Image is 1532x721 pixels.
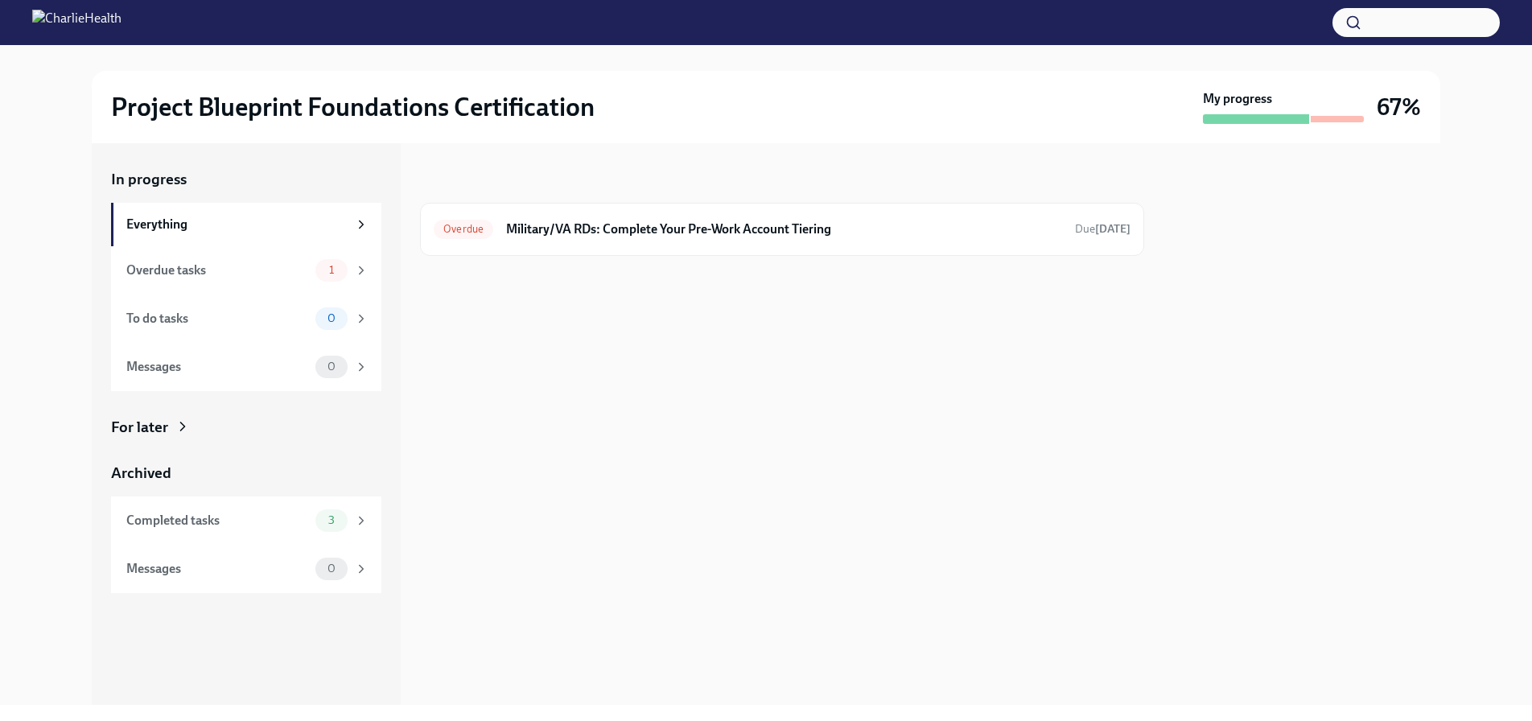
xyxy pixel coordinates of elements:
[1075,221,1130,237] span: August 28th, 2025 12:00
[111,169,381,190] a: In progress
[318,360,345,373] span: 0
[111,417,381,438] a: For later
[318,312,345,324] span: 0
[111,295,381,343] a: To do tasks0
[111,343,381,391] a: Messages0
[111,203,381,246] a: Everything
[126,262,309,279] div: Overdue tasks
[319,264,344,276] span: 1
[126,512,309,529] div: Completed tasks
[111,463,381,484] a: Archived
[1203,90,1272,108] strong: My progress
[111,246,381,295] a: Overdue tasks1
[111,91,595,123] h2: Project Blueprint Foundations Certification
[420,169,496,190] div: In progress
[318,562,345,575] span: 0
[434,223,493,235] span: Overdue
[126,216,348,233] div: Everything
[1377,93,1421,122] h3: 67%
[111,496,381,545] a: Completed tasks3
[506,220,1062,238] h6: Military/VA RDs: Complete Your Pre-Work Account Tiering
[126,358,309,376] div: Messages
[126,310,309,328] div: To do tasks
[434,216,1130,242] a: OverdueMilitary/VA RDs: Complete Your Pre-Work Account TieringDue[DATE]
[319,514,344,526] span: 3
[1095,222,1130,236] strong: [DATE]
[111,545,381,593] a: Messages0
[126,560,309,578] div: Messages
[111,417,168,438] div: For later
[1075,222,1130,236] span: Due
[32,10,121,35] img: CharlieHealth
